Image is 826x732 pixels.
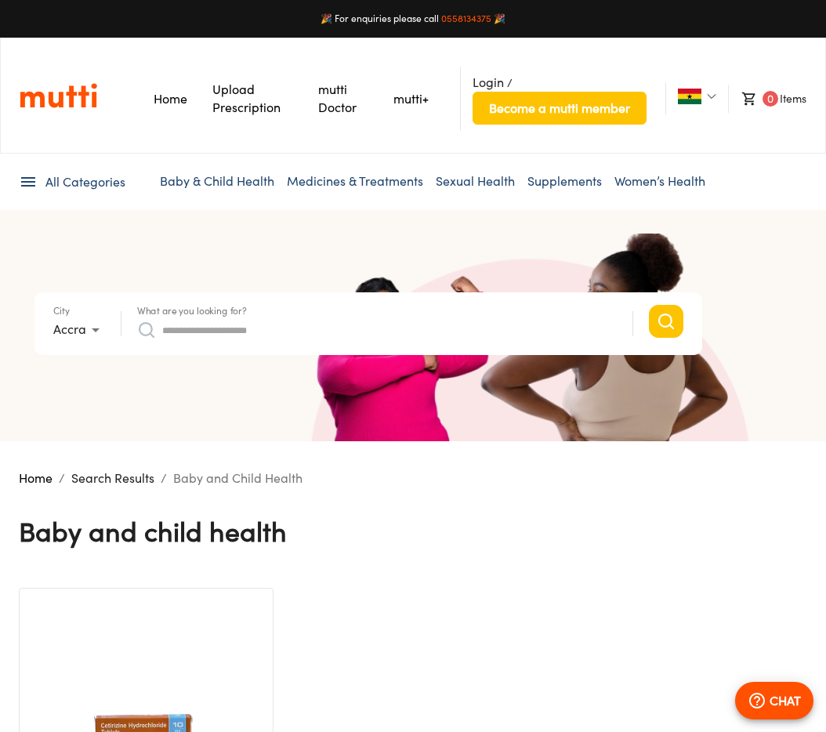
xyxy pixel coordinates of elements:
li: / [59,469,65,487]
span: Become a mutti member [489,97,630,119]
button: CHAT [735,682,813,719]
li: Items [728,85,806,113]
li: / [161,469,167,487]
button: Become a mutti member [473,92,647,125]
a: Supplements [527,173,602,189]
span: All Categories [45,173,125,191]
p: CHAT [770,691,801,710]
a: Navigates to mutti doctor website [318,82,357,115]
a: Home [19,470,53,486]
img: Logo [20,82,97,109]
a: Navigates to Prescription Upload Page [212,82,281,115]
span: 0 [763,91,778,107]
div: Accra [53,317,105,342]
label: What are you looking for? [137,306,247,316]
a: Navigates to Home Page [154,91,187,107]
p: Baby and Child Health [173,469,303,487]
img: Dropdown [707,92,716,101]
a: Baby & Child Health [160,173,274,189]
a: Link on the logo navigates to HomePage [20,82,97,109]
a: Sexual Health [436,173,515,189]
a: Medicines & Treatments [287,173,423,189]
a: Navigates to mutti+ page [393,91,429,107]
p: Search Results [71,469,154,487]
span: Login [473,74,504,90]
h4: Baby and Child Health [19,515,287,548]
img: Ghana [678,89,701,104]
button: Search [649,305,683,338]
a: Women’s Health [614,173,705,189]
a: 0558134375 [441,13,491,24]
nav: breadcrumb [19,469,807,487]
label: City [53,306,70,316]
li: / [460,67,647,131]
